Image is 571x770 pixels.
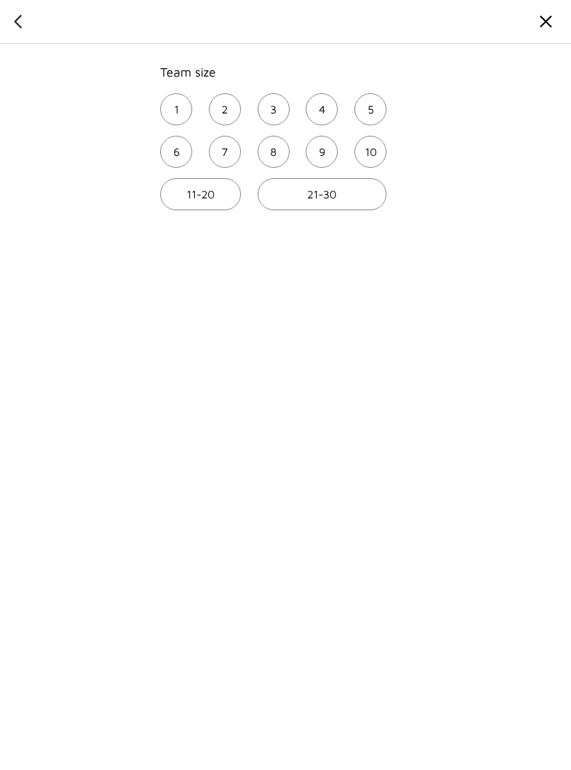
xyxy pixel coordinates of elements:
span: 9 [319,143,325,161]
button: 2 [209,93,241,125]
button: 9 [306,136,338,168]
span: 21-30 [307,186,336,203]
span: 6 [173,143,180,161]
span: 10 [365,143,377,161]
button: 21-30 [258,178,387,210]
span: 11-20 [187,186,214,203]
button: 8 [258,136,290,168]
button: 10 [354,136,386,168]
span: 4 [319,101,325,118]
button: 5 [354,93,386,125]
span: 8 [270,143,276,161]
button: 4 [306,93,338,125]
button: 6 [160,136,192,168]
span: 5 [368,101,374,118]
span: 7 [221,143,228,161]
span: 3 [270,101,276,118]
img: Close [535,10,557,33]
span: 1 [174,101,179,118]
button: 1 [160,93,192,125]
button: 3 [258,93,290,125]
span: 2 [221,101,228,118]
img: Go Back [14,10,22,33]
button: 7 [209,136,241,168]
h4: Team size [160,65,386,79]
button: 11-20 [160,178,241,210]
